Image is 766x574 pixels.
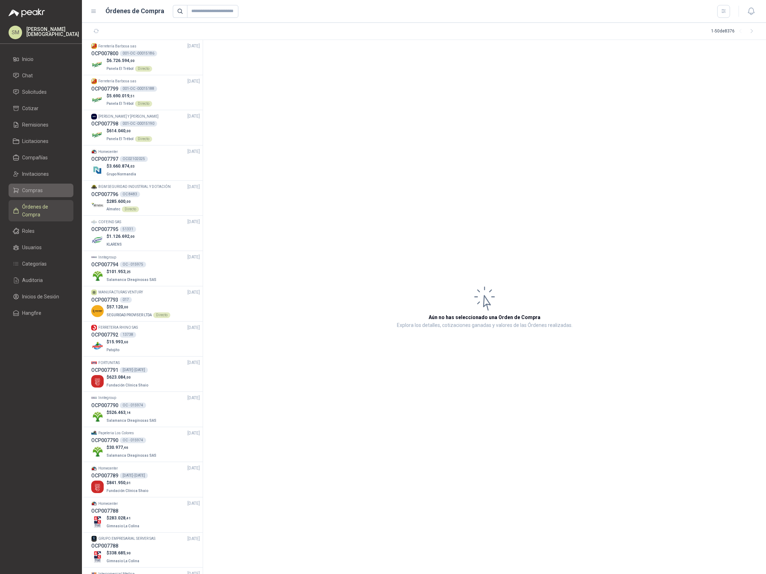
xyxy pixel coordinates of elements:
[125,129,131,133] span: ,00
[109,410,131,415] span: 526.463
[22,309,41,317] span: Hangfire
[91,225,118,233] h3: OCP007795
[22,244,42,251] span: Usuarios
[135,101,152,107] div: Directo
[91,325,97,330] img: Company Logo
[98,536,155,542] p: GRUPO EMPRESARIAL SERVER SAS
[91,219,97,225] img: Company Logo
[91,129,104,141] img: Company Logo
[9,306,73,320] a: Hangfire
[107,57,152,64] p: $
[711,26,757,37] div: 1 - 50 de 8376
[107,409,158,416] p: $
[120,473,148,478] div: [DATE]-[DATE]
[107,419,156,422] span: Salamanca Oleaginosas SAS
[91,401,118,409] h3: OCP007790
[187,500,200,507] span: [DATE]
[107,550,141,557] p: $
[91,410,104,423] img: Company Logo
[107,207,120,211] span: Almatec
[107,102,134,106] span: Panela El Trébol
[109,516,131,521] span: 283.028
[91,507,118,515] h3: OCP007788
[187,430,200,437] span: [DATE]
[91,43,200,72] a: Company LogoFerretería Barbosa sas[DATE] OCP007800001-OC -00015186Company Logo$6.726.594,00Panela...
[109,339,128,344] span: 15.993
[129,235,135,239] span: ,00
[107,233,135,240] p: $
[125,375,131,379] span: ,00
[9,290,73,303] a: Inicios de Sesión
[91,78,200,107] a: Company LogoFerretería Barbosa sas[DATE] OCP007799001-OC -00015188Company Logo$5.690.019,51Panela...
[109,304,128,309] span: 57.120
[9,224,73,238] a: Roles
[98,114,159,119] p: [PERSON_NAME] Y [PERSON_NAME]
[187,113,200,120] span: [DATE]
[22,276,43,284] span: Auditoria
[9,9,45,17] img: Logo peakr
[125,270,131,274] span: ,25
[120,226,136,232] div: 51331
[187,359,200,366] span: [DATE]
[120,262,146,267] div: OC - 015975
[109,199,131,204] span: 285.600
[91,395,200,424] a: Company LogoInntegroup[DATE] OCP007790OC - 015974Company Logo$526.463,14Salamanca Oleaginosas SAS
[91,114,97,119] img: Company Logo
[22,186,43,194] span: Compras
[26,27,79,37] p: [PERSON_NAME] [DEMOGRAPHIC_DATA]
[107,137,134,141] span: Panela El Trébol
[107,304,170,311] p: $
[91,184,97,190] img: Company Logo
[22,72,33,80] span: Chat
[187,254,200,261] span: [DATE]
[91,331,118,339] h3: OCP007792
[22,227,35,235] span: Roles
[9,118,73,132] a: Remisiones
[120,121,157,127] div: 001-OC -00015190
[91,190,118,198] h3: OCP007796
[187,78,200,85] span: [DATE]
[98,466,118,471] p: Homecenter
[22,121,48,129] span: Remisiones
[91,184,200,213] a: Company LogoBGM SEGURIDAD INDUSTRIAL Y DOTACIÓN[DATE] OCP007796OC 8483Company Logo$285.600,00Alma...
[125,411,131,415] span: ,14
[107,524,139,528] span: Gimnasio La Colina
[107,198,139,205] p: $
[120,191,140,197] div: OC 8483
[187,148,200,155] span: [DATE]
[91,466,97,471] img: Company Logo
[22,104,38,112] span: Cotizar
[98,360,120,366] p: FORTUNITAS
[91,359,200,389] a: Company LogoFORTUNITAS[DATE] OCP007791[DATE]-[DATE]Company Logo$623.084,00Fundación Clínica Shaio
[397,321,573,330] p: Explora los detalles, cotizaciones ganadas y valores de las Órdenes realizadas.
[91,58,104,71] img: Company Logo
[123,446,128,450] span: ,46
[109,550,131,555] span: 338.685
[107,172,136,176] span: Grupo Normandía
[120,86,157,92] div: 001-OC -00015188
[91,149,97,154] img: Company Logo
[98,289,143,295] p: MANUFACTURAS VENTURY
[107,453,156,457] span: Salamanca Oleaginosas SAS
[120,437,146,443] div: OC - 015974
[91,50,118,57] h3: OCP007800
[187,219,200,225] span: [DATE]
[107,444,158,451] p: $
[107,489,148,493] span: Fundación Clínica Shaio
[98,149,118,155] p: Homecenter
[91,535,200,565] a: Company LogoGRUPO EMPRESARIAL SERVER SAS[DATE] OCP007788Company Logo$338.685,90Gimnasio La Colina
[107,128,152,134] p: $
[91,289,200,318] a: MANUFACTURAS VENTURY[DATE] OCP007793017Company Logo$57.120,00SEGURIDAD PROVISER LTDADirecto
[91,113,200,142] a: Company Logo[PERSON_NAME] Y [PERSON_NAME][DATE] OCP007798001-OC -00015190Company Logo$614.040,00P...
[107,278,156,282] span: Salamanca Oleaginosas SAS
[91,255,97,260] img: Company Logo
[109,93,135,98] span: 5.690.019
[9,85,73,99] a: Solicitudes
[91,472,118,480] h3: OCP007789
[135,66,152,72] div: Directo
[123,340,128,344] span: ,60
[91,340,104,352] img: Company Logo
[429,313,540,321] h3: Aún no has seleccionado una Orden de Compra
[187,465,200,472] span: [DATE]
[109,480,131,485] span: 841.950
